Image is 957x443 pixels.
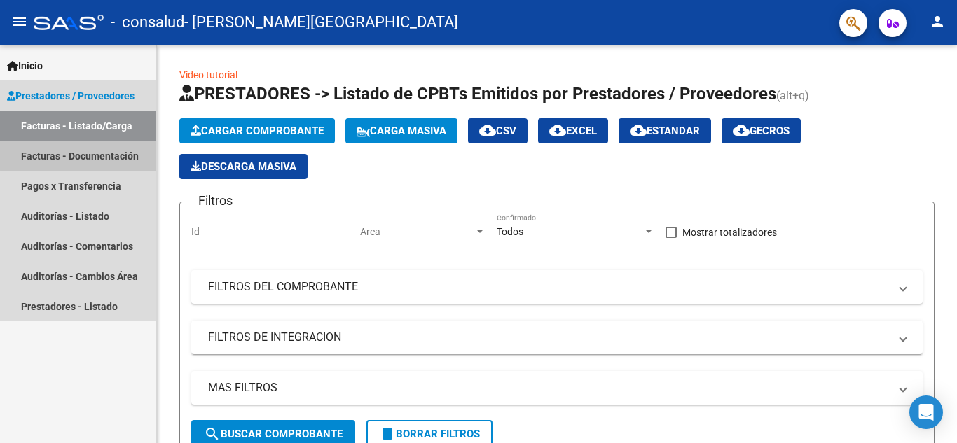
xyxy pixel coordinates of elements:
button: EXCEL [538,118,608,143]
span: CSV [479,125,516,137]
mat-expansion-panel-header: FILTROS DE INTEGRACION [191,321,923,354]
h3: Filtros [191,191,240,211]
span: Prestadores / Proveedores [7,88,135,104]
span: PRESTADORES -> Listado de CPBTs Emitidos por Prestadores / Proveedores [179,84,776,104]
mat-icon: person [929,13,946,30]
mat-icon: delete [379,426,396,442]
mat-panel-title: MAS FILTROS [208,380,889,395]
span: (alt+q) [776,89,809,102]
span: Inicio [7,58,43,73]
app-download-masive: Descarga masiva de comprobantes (adjuntos) [179,154,308,179]
span: Todos [497,226,523,237]
span: Cargar Comprobante [191,125,324,137]
mat-icon: cloud_download [733,122,750,139]
mat-icon: cloud_download [479,122,496,139]
button: Carga Masiva [345,118,457,143]
button: Estandar [619,118,711,143]
a: Video tutorial [179,69,237,80]
div: Open Intercom Messenger [909,395,943,429]
span: EXCEL [549,125,597,137]
span: - [PERSON_NAME][GEOGRAPHIC_DATA] [184,7,458,38]
span: Area [360,226,474,238]
span: Gecros [733,125,790,137]
span: Borrar Filtros [379,428,480,440]
span: - consalud [111,7,184,38]
span: Mostrar totalizadores [682,224,777,241]
mat-icon: cloud_download [630,122,647,139]
mat-panel-title: FILTROS DE INTEGRACION [208,330,889,345]
span: Estandar [630,125,700,137]
button: Gecros [722,118,801,143]
span: Buscar Comprobante [204,428,343,440]
mat-icon: menu [11,13,28,30]
span: Carga Masiva [357,125,446,137]
mat-icon: search [204,426,221,442]
button: Cargar Comprobante [179,118,335,143]
button: CSV [468,118,528,143]
mat-expansion-panel-header: MAS FILTROS [191,371,923,405]
mat-panel-title: FILTROS DEL COMPROBANTE [208,279,889,295]
mat-icon: cloud_download [549,122,566,139]
button: Descarga Masiva [179,154,308,179]
span: Descarga Masiva [191,160,296,173]
mat-expansion-panel-header: FILTROS DEL COMPROBANTE [191,270,923,304]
